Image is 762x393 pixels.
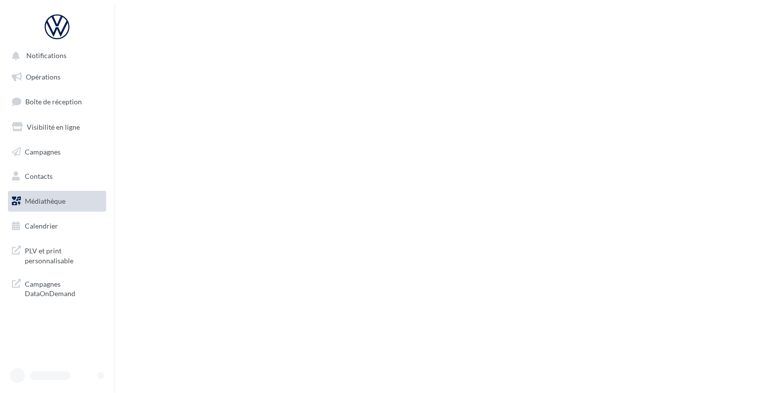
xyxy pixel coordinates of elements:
[6,273,108,303] a: Campagnes DataOnDemand
[6,166,108,187] a: Contacts
[25,147,61,156] span: Campagnes
[6,67,108,87] a: Opérations
[26,73,61,81] span: Opérations
[6,240,108,269] a: PLV et print personnalisable
[25,277,102,299] span: Campagnes DataOnDemand
[25,197,65,205] span: Médiathèque
[25,97,82,106] span: Boîte de réception
[25,244,102,265] span: PLV et print personnalisable
[25,222,58,230] span: Calendrier
[6,142,108,162] a: Campagnes
[26,52,66,60] span: Notifications
[6,216,108,236] a: Calendrier
[6,191,108,212] a: Médiathèque
[6,117,108,138] a: Visibilité en ligne
[6,91,108,112] a: Boîte de réception
[27,123,80,131] span: Visibilité en ligne
[25,172,53,180] span: Contacts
